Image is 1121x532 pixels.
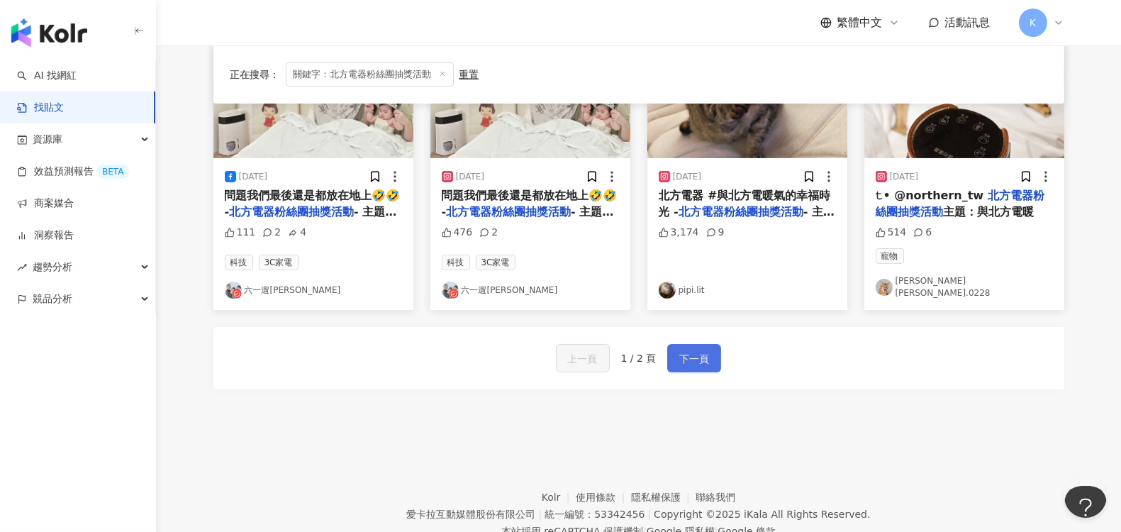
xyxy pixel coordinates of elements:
[442,226,473,240] div: 476
[17,69,77,83] a: searchAI 找網紅
[654,509,870,520] div: Copyright © 2025 All Rights Reserved.
[876,189,1044,218] mark: 北方電器粉絲團抽獎活動
[659,189,831,218] span: 北方電器 #與北方電暖氣的幸福時光 -
[406,509,535,520] div: 愛卡拉互動媒體股份有限公司
[542,492,576,503] a: Kolr
[288,226,306,240] div: 4
[230,69,280,80] span: 正在搜尋 ：
[659,282,676,299] img: KOL Avatar
[259,255,299,270] span: 3C家電
[913,226,932,240] div: 6
[945,16,991,29] span: 活動訊息
[890,171,919,183] div: [DATE]
[225,282,402,299] a: KOL Avatar六一遛[PERSON_NAME]
[225,226,256,240] div: 111
[239,171,268,183] div: [DATE]
[17,101,64,115] a: 找貼文
[679,205,803,218] mark: 北方電器粉絲團抽獎活動
[576,492,631,503] a: 使用條款
[225,189,401,218] span: 問題我們最後還是都放在地上🤣🤣 -
[545,509,645,520] div: 統一編號：53342456
[556,344,610,372] button: 上一頁
[442,282,459,299] img: KOL Avatar
[647,509,651,520] span: |
[679,350,709,367] span: 下一頁
[442,282,619,299] a: KOL Avatar六一遛[PERSON_NAME]
[944,205,1034,218] span: 主題：與北方電暖
[17,196,74,211] a: 商案媒合
[33,123,62,155] span: 資源庫
[673,171,702,183] div: [DATE]
[696,492,735,503] a: 聯絡我們
[621,353,657,364] span: 1 / 2 頁
[17,228,74,243] a: 洞察報告
[17,165,129,179] a: 效益預測報告BETA
[1064,486,1107,528] iframe: Toggle Customer Support
[456,171,485,183] div: [DATE]
[459,69,479,80] div: 重置
[744,509,768,520] a: iKala
[442,189,618,218] span: 問題我們最後還是都放在地上🤣🤣 -
[225,282,242,299] img: KOL Avatar
[446,205,571,218] mark: 北方電器粉絲團抽獎活動
[33,251,72,283] span: 趨勢分析
[659,282,836,299] a: KOL Avatarpipi.lit
[876,226,907,240] div: 514
[11,18,87,47] img: logo
[876,279,893,296] img: KOL Avatar
[262,226,281,240] div: 2
[659,226,699,240] div: 3,174
[706,226,725,240] div: 9
[33,283,72,315] span: 競品分析
[17,262,27,272] span: rise
[286,62,454,87] span: 關鍵字：北方電器粉絲團抽獎活動
[667,344,721,372] button: 下一頁
[631,492,696,503] a: 隱私權保護
[476,255,515,270] span: 3C家電
[876,275,1053,299] a: KOL Avatar[PERSON_NAME][PERSON_NAME].0228
[837,15,883,31] span: 繁體中文
[538,509,542,520] span: |
[229,205,354,218] mark: 北方電器粉絲團抽獎活動
[225,255,253,270] span: 科技
[479,226,498,240] div: 2
[442,255,470,270] span: 科技
[1030,15,1036,31] span: K
[876,248,904,264] span: 寵物
[876,189,988,202] span: 𝚝• @northern_tw ⁡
